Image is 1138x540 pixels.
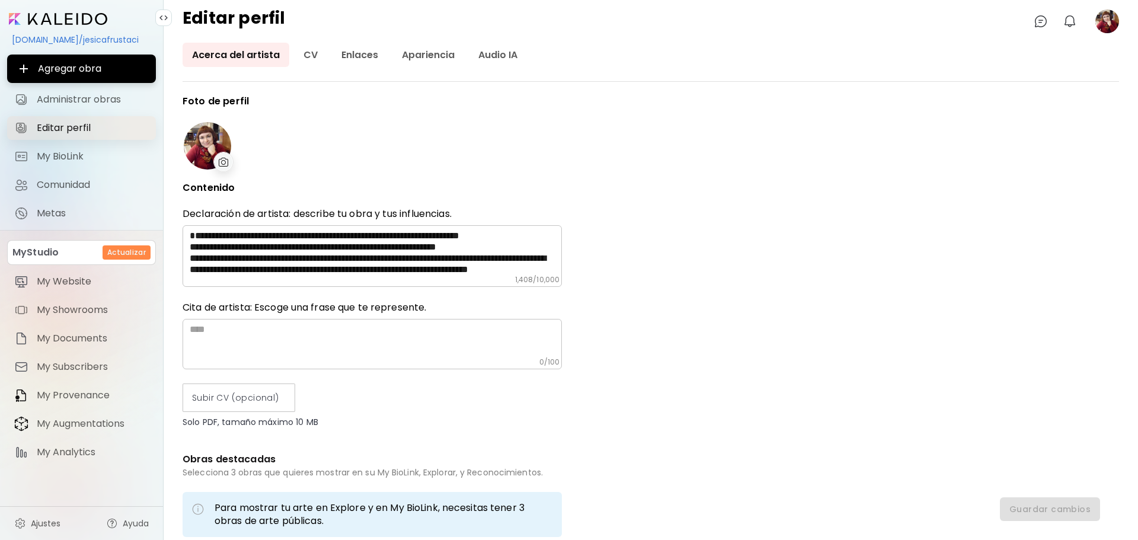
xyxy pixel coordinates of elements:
label: Subir CV (opcional) [183,384,295,412]
p: Contenido [183,183,562,193]
button: bellIcon [1060,11,1080,31]
h6: Selecciona 3 obras que quieres mostrar en su My BioLink, Explorar, y Reconocimientos. [183,467,562,478]
span: Comunidad [37,179,149,191]
a: Ajustes [7,512,68,535]
span: My Provenance [37,389,149,401]
h6: 0 / 100 [539,357,560,367]
button: Agregar obra [7,55,156,83]
a: Acerca del artista [183,43,289,67]
a: itemMy Augmentations [7,412,156,436]
a: Administrar obras iconAdministrar obras [7,88,156,111]
a: itemMy Website [7,270,156,293]
div: [DOMAIN_NAME]/jesicafrustaci [7,30,156,50]
span: My Documents [37,333,149,344]
p: Foto de perfil [183,96,562,107]
p: MyStudio [12,245,59,260]
h6: Obras destacadas [183,451,562,467]
a: Audio IA [469,43,527,67]
h6: Para mostrar tu arte en Explore y en My BioLink, necesitas tener 3 obras de arte públicas. [215,501,552,528]
span: My Subscribers [37,361,149,373]
h4: Editar perfil [183,9,286,33]
img: item [14,416,28,432]
a: itemMy Documents [7,327,156,350]
a: Enlaces [332,43,388,67]
img: help [106,517,118,529]
a: Ayuda [99,512,156,535]
h6: Cita de artista: Escoge una frase que te represente. [183,301,562,314]
a: itemMy Showrooms [7,298,156,322]
a: Comunidad iconComunidad [7,173,156,197]
span: My Analytics [37,446,149,458]
img: bellIcon [1063,14,1077,28]
span: Metas [37,207,149,219]
img: collapse [159,13,168,23]
span: Agregar obra [17,62,146,76]
h6: Actualizar [107,247,146,258]
a: itemMy Provenance [7,384,156,407]
img: Metas icon [14,206,28,221]
img: Comunidad icon [14,178,28,192]
a: itemMy Analytics [7,440,156,464]
img: item [14,388,28,402]
span: Administrar obras [37,94,149,106]
img: item [14,360,28,374]
a: itemMy Subscribers [7,355,156,379]
span: Editar perfil [37,122,149,134]
span: My Augmentations [37,418,149,430]
img: chatIcon [1034,14,1048,28]
span: Ayuda [123,517,149,529]
span: Ajustes [31,517,60,529]
img: Administrar obras icon [14,92,28,107]
img: Editar perfil icon [14,121,28,135]
img: item [14,445,28,459]
a: CV [294,43,327,67]
p: Declaración de artista: describe tu obra y tus influencias. [183,207,562,221]
span: My BioLink [37,151,149,162]
a: completeMetas iconMetas [7,202,156,225]
a: Apariencia [392,43,464,67]
h6: 1,408 / 10,000 [515,275,560,285]
img: My BioLink icon [14,149,28,164]
span: Subir CV (opcional) [192,392,286,404]
img: item [14,303,28,317]
img: settings [14,517,26,529]
img: item [14,274,28,289]
span: My Showrooms [37,304,149,316]
span: My Website [37,276,149,287]
p: Solo PDF, tamaño máximo 10 MB [183,417,562,427]
a: completeMy BioLink iconMy BioLink [7,145,156,168]
a: Editar perfil iconEditar perfil [7,116,156,140]
img: item [14,331,28,346]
